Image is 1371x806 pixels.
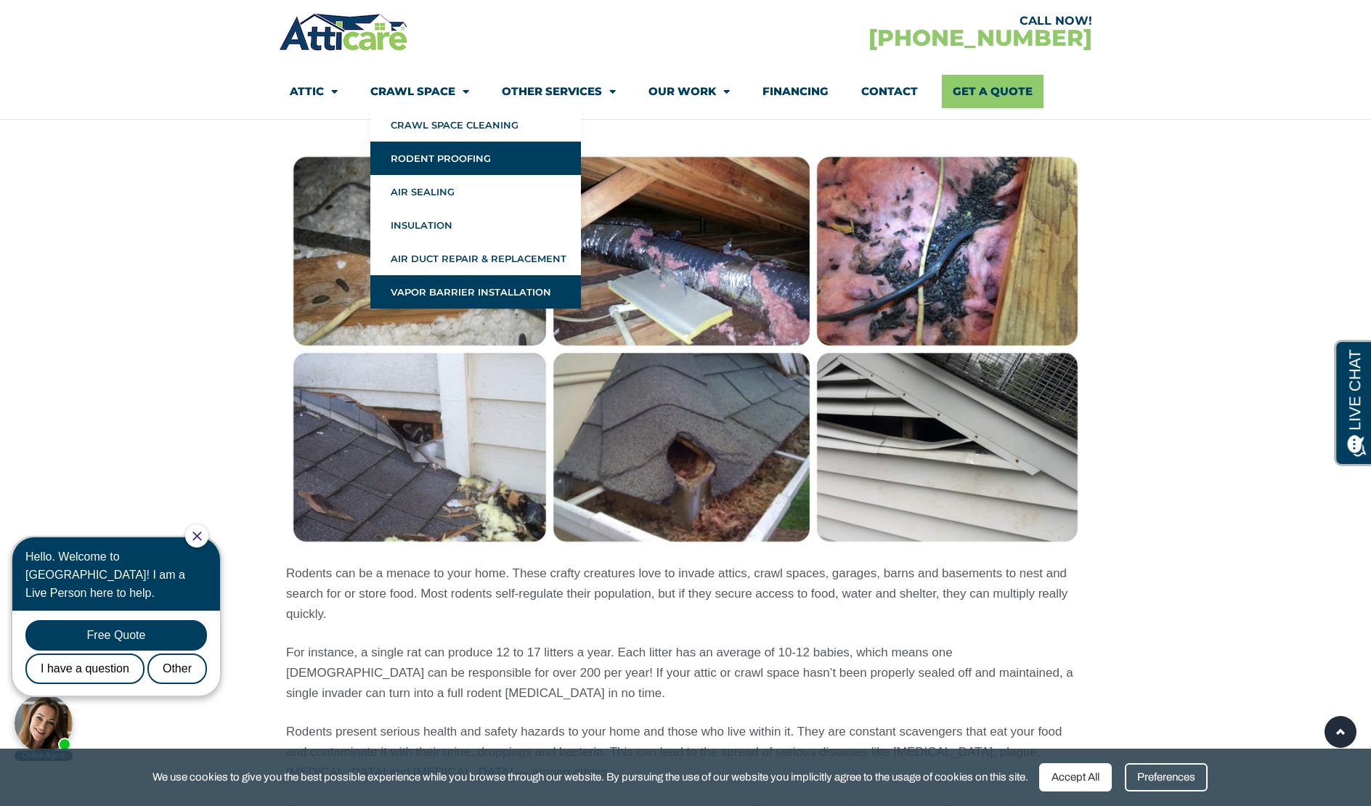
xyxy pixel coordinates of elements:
a: Our Work [648,75,730,108]
div: CALL NOW! [685,15,1092,27]
p: For instance, a single rat can produce 12 to 17 litters a year. Each litter has an average of 10-... [286,643,1085,704]
span: We use cookies to give you the best possible experience while you browse through our website. By ... [152,768,1028,786]
a: Insulation [370,208,581,242]
div: Preferences [1125,763,1208,791]
a: Financing [762,75,829,108]
a: Crawl Space Cleaning [370,108,581,142]
a: Rodent Proofing [370,142,581,175]
a: Air Duct Repair & Replacement [370,242,581,275]
a: Get A Quote [942,75,1043,108]
div: Accept All [1039,763,1112,791]
p: Rodents can be a menace to your home. These crafty creatures love to invade attics, crawl spaces,... [286,563,1085,624]
ul: Crawl Space [370,108,581,309]
p: Rodents present serious health and safety hazards to your home and those who live within it. They... [286,722,1085,783]
a: Attic [290,75,338,108]
nav: Menu [290,75,1081,108]
span: Opens a chat window [36,12,117,30]
a: Other Services [502,75,616,108]
a: Crawl Space [370,75,469,108]
a: Air Sealing [370,175,581,208]
a: Contact [861,75,918,108]
iframe: Chat Invitation [7,523,240,762]
a: Vapor Barrier Installation [370,275,581,309]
